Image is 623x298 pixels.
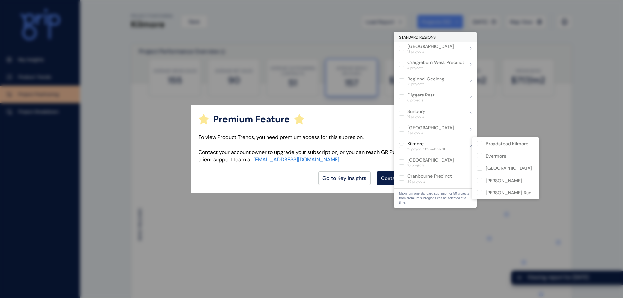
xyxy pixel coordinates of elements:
span: 10 projects [407,163,454,167]
p: Kilmore [407,141,445,147]
p: Broadstead Kilmore [486,141,528,147]
span: 12 projects (12 selected) [407,147,445,151]
p: [GEOGRAPHIC_DATA] [407,125,454,131]
span: 4 projects [407,66,464,70]
button: Contact Support [377,171,425,185]
p: Contact your account owner to upgrade your subscription, or you can reach GRIP’s dedicated client... [199,149,425,164]
p: Evermore [486,153,506,160]
p: Maximum one standard subregion or 50 projects from premium subregions can be selected at a time. [399,191,472,205]
span: 18 projects [407,82,444,86]
span: 35 projects [407,180,452,184]
p: [GEOGRAPHIC_DATA] [486,165,532,172]
h3: Premium Feature [213,113,290,126]
p: To view Product Trends, you need premium access for this subregion. [199,134,425,141]
p: Regional Geelong [407,76,444,82]
span: 13 projects [407,50,454,54]
a: Go to Key Insights [318,171,371,185]
p: Cranbourne Precinct [407,173,452,180]
a: Contact Support [377,171,424,185]
span: 4 projects [407,131,454,135]
span: STANDARD REGIONS [399,35,436,40]
p: Craigieburn West Precinct [407,60,464,66]
span: 16 projects [407,115,425,119]
p: [GEOGRAPHIC_DATA] [407,44,454,50]
span: 6 projects [407,98,435,102]
p: Diggers Rest [407,92,435,98]
p: [PERSON_NAME] [486,178,522,184]
p: [GEOGRAPHIC_DATA] [407,157,454,164]
p: Sunbury [407,108,425,115]
p: [PERSON_NAME] Run [486,190,531,196]
a: [EMAIL_ADDRESS][DOMAIN_NAME] [253,156,339,163]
